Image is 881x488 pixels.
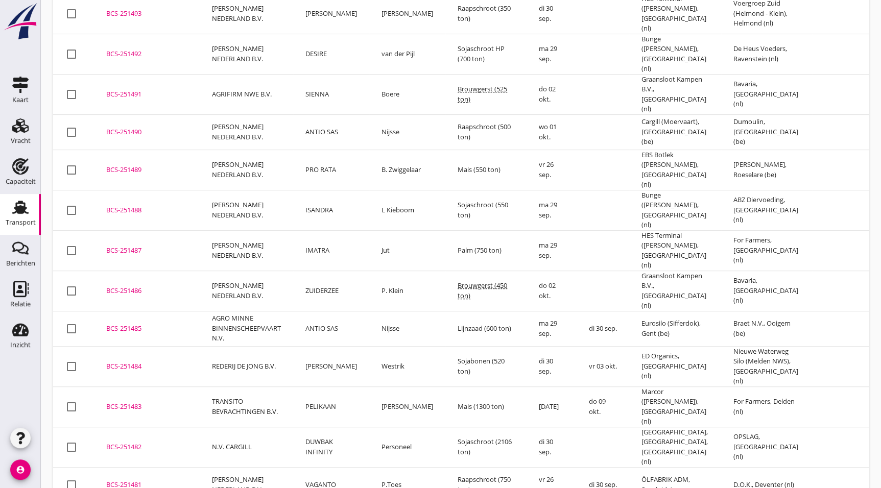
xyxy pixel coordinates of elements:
td: Bunge ([PERSON_NAME]), [GEOGRAPHIC_DATA] (nl) [629,34,721,74]
td: vr 03 okt. [577,346,629,386]
td: do 02 okt. [527,74,577,114]
td: L Kieboom [369,190,445,230]
div: BCS-251490 [106,127,187,137]
td: For Farmers, [GEOGRAPHIC_DATA] (nl) [721,230,812,271]
td: OPSLAG, [GEOGRAPHIC_DATA] (nl) [721,427,812,467]
div: Capaciteit [6,178,36,185]
td: For Farmers, Delden (nl) [721,386,812,427]
td: Nieuwe Waterweg Silo (Melden NWS), [GEOGRAPHIC_DATA] (nl) [721,346,812,386]
td: Braet N.V., Ooigem (be) [721,311,812,346]
div: Kaart [12,96,29,103]
img: logo-small.a267ee39.svg [2,3,39,40]
td: wo 01 okt. [527,114,577,150]
td: AGRIFIRM NWE B.V. [200,74,293,114]
td: [PERSON_NAME], Roeselare (be) [721,150,812,190]
td: Palm (750 ton) [445,230,527,271]
td: TRANSITO BEVRACHTINGEN B.V. [200,386,293,427]
td: DUWBAK INFINITY [293,427,369,467]
td: PRO RATA [293,150,369,190]
td: ma 29 sep. [527,311,577,346]
td: Bavaria, [GEOGRAPHIC_DATA] (nl) [721,74,812,114]
td: Sojaschroot HP (700 ton) [445,34,527,74]
div: Transport [6,219,36,226]
td: [DATE] [527,386,577,427]
div: BCS-251488 [106,205,187,215]
div: BCS-251482 [106,442,187,452]
td: ma 29 sep. [527,230,577,271]
td: Bunge ([PERSON_NAME]), [GEOGRAPHIC_DATA] (nl) [629,190,721,230]
span: Brouwgerst (525 ton) [458,84,507,104]
td: Mais (1300 ton) [445,386,527,427]
td: ANTIO SAS [293,114,369,150]
div: BCS-251485 [106,324,187,334]
td: Eurosilo (Sifferdok), Gent (be) [629,311,721,346]
td: Nijsse [369,114,445,150]
div: BCS-251491 [106,89,187,100]
td: ANTIO SAS [293,311,369,346]
td: Boere [369,74,445,114]
td: van der Pijl [369,34,445,74]
td: Marcor ([PERSON_NAME]), [GEOGRAPHIC_DATA] (nl) [629,386,721,427]
td: do 02 okt. [527,271,577,311]
td: PELIKAAN [293,386,369,427]
td: Graansloot Kampen B.V., [GEOGRAPHIC_DATA] (nl) [629,271,721,311]
td: HES Terminal ([PERSON_NAME]), [GEOGRAPHIC_DATA] (nl) [629,230,721,271]
td: [PERSON_NAME] NEDERLAND B.V. [200,190,293,230]
td: Lijnzaad (600 ton) [445,311,527,346]
div: BCS-251489 [106,165,187,175]
td: vr 26 sep. [527,150,577,190]
div: Vracht [11,137,31,144]
div: BCS-251484 [106,361,187,372]
td: [PERSON_NAME] NEDERLAND B.V. [200,114,293,150]
td: Raapschroot (500 ton) [445,114,527,150]
td: Cargill (Moervaart), [GEOGRAPHIC_DATA] (be) [629,114,721,150]
td: Sojaschroot (2106 ton) [445,427,527,467]
div: BCS-251492 [106,49,187,59]
td: ZUIDERZEE [293,271,369,311]
td: Jut [369,230,445,271]
div: BCS-251493 [106,9,187,19]
td: [PERSON_NAME] NEDERLAND B.V. [200,271,293,311]
td: SIENNA [293,74,369,114]
td: ABZ Diervoeding, [GEOGRAPHIC_DATA] (nl) [721,190,812,230]
td: B. Zwiggelaar [369,150,445,190]
div: Berichten [6,260,35,266]
div: Relatie [10,301,31,307]
td: Sojaschroot (550 ton) [445,190,527,230]
td: De Heus Voeders, Ravenstein (nl) [721,34,812,74]
div: Inzicht [10,341,31,348]
td: Mais (550 ton) [445,150,527,190]
td: EBS Botlek ([PERSON_NAME]), [GEOGRAPHIC_DATA] (nl) [629,150,721,190]
td: Nijsse [369,311,445,346]
div: BCS-251487 [106,246,187,256]
td: Westrik [369,346,445,386]
td: di 30 sep. [527,427,577,467]
td: IMATRA [293,230,369,271]
td: Personeel [369,427,445,467]
div: BCS-251483 [106,402,187,412]
td: [PERSON_NAME] NEDERLAND B.V. [200,230,293,271]
td: Graansloot Kampen B.V., [GEOGRAPHIC_DATA] (nl) [629,74,721,114]
td: di 30 sep. [577,311,629,346]
i: account_circle [10,459,31,480]
td: Dumoulin, [GEOGRAPHIC_DATA] (be) [721,114,812,150]
td: do 09 okt. [577,386,629,427]
td: N.V. CARGILL [200,427,293,467]
td: AGRO MINNE BINNENSCHEEPVAART N.V. [200,311,293,346]
span: Brouwgerst (450 ton) [458,281,507,300]
td: di 30 sep. [527,346,577,386]
td: ma 29 sep. [527,190,577,230]
td: Sojabonen (520 ton) [445,346,527,386]
td: [PERSON_NAME] [369,386,445,427]
td: [PERSON_NAME] [293,346,369,386]
td: P. Klein [369,271,445,311]
td: ISANDRA [293,190,369,230]
div: BCS-251486 [106,286,187,296]
td: [GEOGRAPHIC_DATA], [GEOGRAPHIC_DATA], [GEOGRAPHIC_DATA] (nl) [629,427,721,467]
td: [PERSON_NAME] NEDERLAND B.V. [200,150,293,190]
td: DESIRE [293,34,369,74]
td: ED Organics, [GEOGRAPHIC_DATA] (nl) [629,346,721,386]
td: [PERSON_NAME] NEDERLAND B.V. [200,34,293,74]
td: ma 29 sep. [527,34,577,74]
td: Bavaria, [GEOGRAPHIC_DATA] (nl) [721,271,812,311]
